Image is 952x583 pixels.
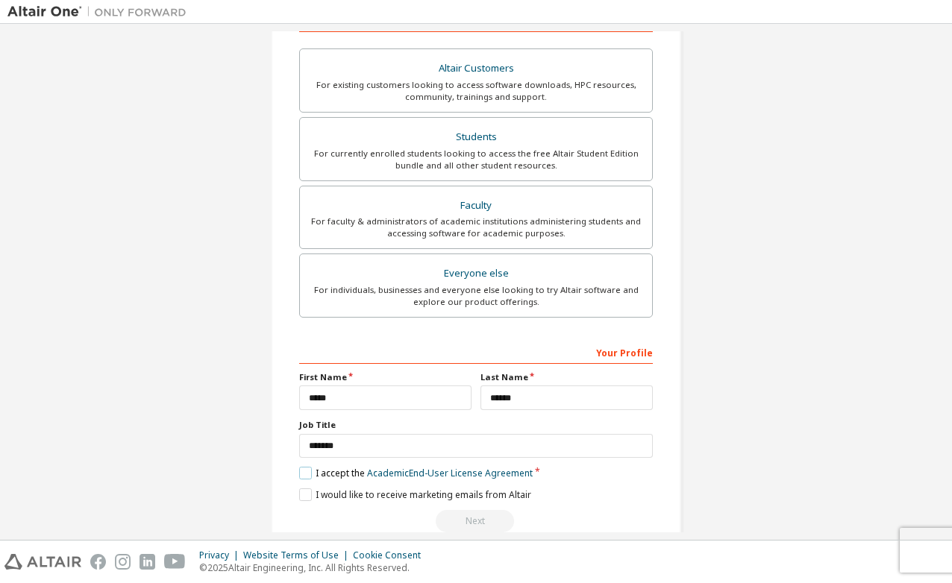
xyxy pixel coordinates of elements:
[299,419,653,431] label: Job Title
[299,340,653,364] div: Your Profile
[299,467,533,479] label: I accept the
[199,561,430,574] p: © 2025 Altair Engineering, Inc. All Rights Reserved.
[309,127,643,148] div: Students
[309,263,643,284] div: Everyone else
[309,79,643,103] div: For existing customers looking to access software downloads, HPC resources, community, trainings ...
[4,554,81,570] img: altair_logo.svg
[90,554,106,570] img: facebook.svg
[367,467,533,479] a: Academic End-User License Agreement
[309,148,643,171] div: For currently enrolled students looking to access the free Altair Student Edition bundle and all ...
[480,371,653,383] label: Last Name
[7,4,194,19] img: Altair One
[199,549,243,561] div: Privacy
[140,554,155,570] img: linkedin.svg
[309,58,643,79] div: Altair Customers
[353,549,430,561] div: Cookie Consent
[309,215,643,239] div: For faculty & administrators of academic institutions administering students and accessing softwa...
[243,549,353,561] div: Website Terms of Use
[299,510,653,532] div: Read and acccept EULA to continue
[164,554,186,570] img: youtube.svg
[115,554,131,570] img: instagram.svg
[309,284,643,308] div: For individuals, businesses and everyone else looking to try Altair software and explore our prod...
[299,371,472,383] label: First Name
[299,488,531,501] label: I would like to receive marketing emails from Altair
[309,195,643,216] div: Faculty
